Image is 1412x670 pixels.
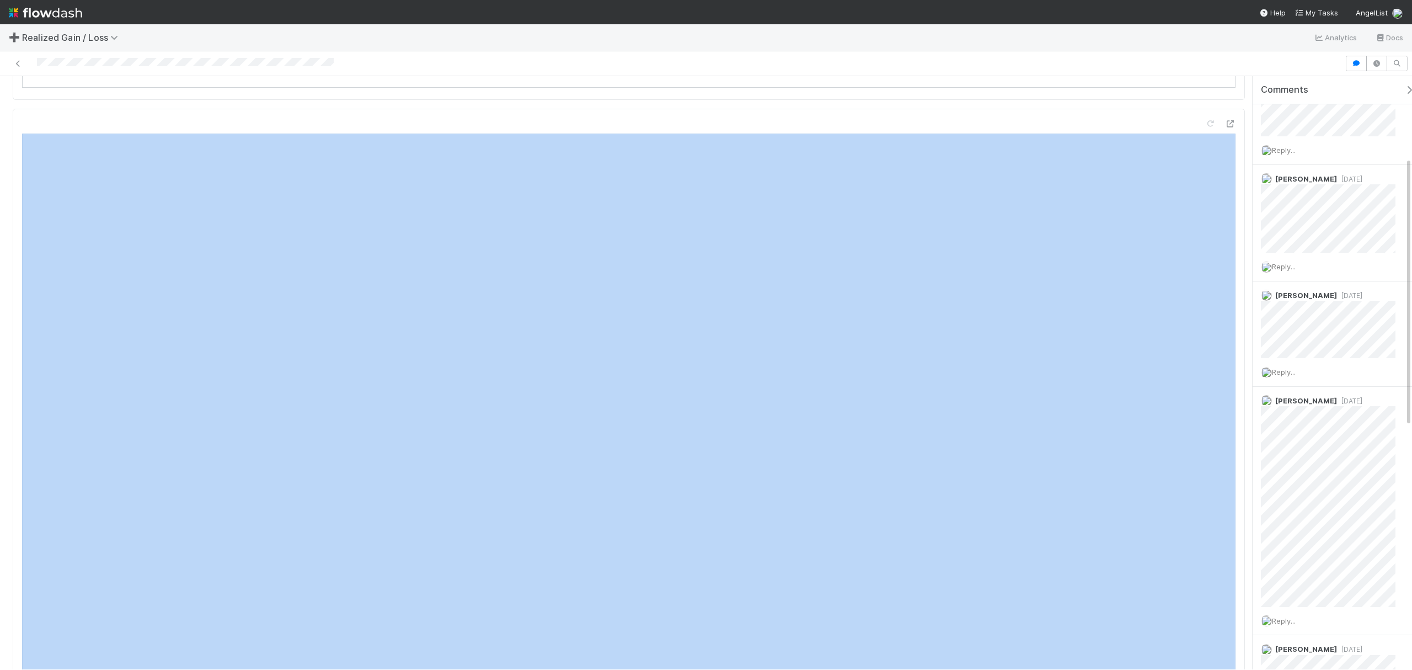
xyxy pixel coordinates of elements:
[1314,31,1357,44] a: Analytics
[1337,645,1362,653] span: [DATE]
[22,32,124,43] span: Realized Gain / Loss
[1337,175,1362,183] span: [DATE]
[1392,8,1403,19] img: avatar_d45d11ee-0024-4901-936f-9df0a9cc3b4e.png
[1295,7,1338,18] a: My Tasks
[1261,173,1272,184] img: avatar_d45d11ee-0024-4901-936f-9df0a9cc3b4e.png
[1356,8,1388,17] span: AngelList
[1261,644,1272,655] img: avatar_b578a33a-8e7a-4318-95a9-1bc74b4b172e.png
[1337,397,1362,405] span: [DATE]
[1261,615,1272,626] img: avatar_d45d11ee-0024-4901-936f-9df0a9cc3b4e.png
[1261,290,1272,301] img: avatar_d45d11ee-0024-4901-936f-9df0a9cc3b4e.png
[1261,395,1272,406] img: avatar_45ea4894-10ca-450f-982d-dabe3bd75b0b.png
[1275,174,1337,183] span: [PERSON_NAME]
[1259,7,1286,18] div: Help
[1375,31,1403,44] a: Docs
[1275,645,1337,653] span: [PERSON_NAME]
[9,33,20,42] span: ➕
[1272,262,1296,271] span: Reply...
[9,3,82,22] img: logo-inverted-e16ddd16eac7371096b0.svg
[1272,616,1296,625] span: Reply...
[1261,367,1272,378] img: avatar_d45d11ee-0024-4901-936f-9df0a9cc3b4e.png
[1275,291,1337,300] span: [PERSON_NAME]
[1261,84,1308,95] span: Comments
[1272,146,1296,155] span: Reply...
[1337,291,1362,300] span: [DATE]
[1295,8,1338,17] span: My Tasks
[1275,396,1337,405] span: [PERSON_NAME]
[1272,368,1296,376] span: Reply...
[1261,145,1272,156] img: avatar_d45d11ee-0024-4901-936f-9df0a9cc3b4e.png
[1261,262,1272,273] img: avatar_d45d11ee-0024-4901-936f-9df0a9cc3b4e.png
